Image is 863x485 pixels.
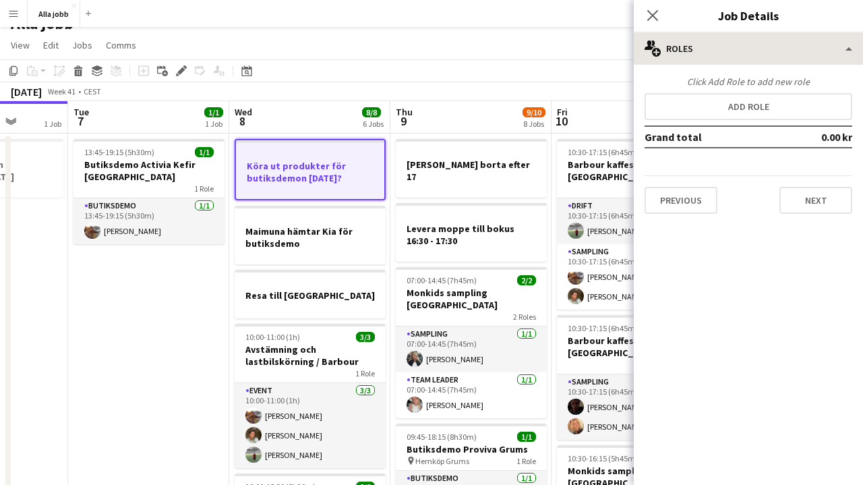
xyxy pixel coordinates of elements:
h3: Köra ut produkter för butiksdemon [DATE]? [236,160,384,184]
span: Fri [557,106,568,118]
span: 1/1 [195,147,214,157]
span: Edit [43,39,59,51]
span: Comms [106,39,136,51]
div: 1 Job [205,119,222,129]
app-job-card: 10:30-17:15 (6h45m)2/2Barbour kaffesampling [GEOGRAPHIC_DATA]1 RoleSampling2/210:30-17:15 (6h45m)... [557,315,708,440]
h3: Maimuna hämtar Kia för butiksdemo [235,225,386,250]
app-card-role: Butiksdemo1/113:45-19:15 (5h30m)[PERSON_NAME] [73,198,225,244]
div: Click Add Role to add new role [645,76,852,88]
span: 2/2 [517,275,536,285]
span: 8 [233,113,252,129]
button: Alla jobb [28,1,80,27]
span: Hemköp Grums [415,456,469,466]
td: 0.00 kr [778,126,852,148]
div: CEST [84,86,101,96]
span: Week 41 [44,86,78,96]
span: 1 Role [194,183,214,194]
button: Add role [645,93,852,120]
span: 10:30-16:15 (5h45m) [568,453,638,463]
span: 1/1 [204,107,223,117]
app-job-card: 10:00-11:00 (1h)3/3Avstämning och lastbilskörning / Barbour1 RoleEvent3/310:00-11:00 (1h)[PERSON_... [235,324,386,468]
td: Grand total [645,126,778,148]
h3: [PERSON_NAME] borta efter 17 [396,159,547,183]
div: 8 Jobs [523,119,545,129]
app-job-card: Resa till [GEOGRAPHIC_DATA] [235,270,386,318]
app-job-card: 07:00-14:45 (7h45m)2/2Monkids sampling [GEOGRAPHIC_DATA]2 RolesSampling1/107:00-14:45 (7h45m)[PER... [396,267,547,418]
span: View [11,39,30,51]
app-card-role: Sampling2/210:30-17:15 (6h45m)[PERSON_NAME][PERSON_NAME] [557,244,708,310]
span: 9/10 [523,107,545,117]
a: Edit [38,36,64,54]
span: Wed [235,106,252,118]
a: Comms [100,36,142,54]
button: Next [779,187,852,214]
span: 10 [555,113,568,129]
div: [DATE] [11,85,42,98]
h3: Barbour kaffesampling [GEOGRAPHIC_DATA] [557,159,708,183]
app-job-card: Maimuna hämtar Kia för butiksdemo [235,206,386,264]
span: 09:45-18:15 (8h30m) [407,432,477,442]
span: 10:00-11:00 (1h) [245,332,300,342]
span: Jobs [72,39,92,51]
a: View [5,36,35,54]
app-card-role: Drift1/110:30-17:15 (6h45m)[PERSON_NAME] [557,198,708,244]
h3: Barbour kaffesampling [GEOGRAPHIC_DATA] [557,335,708,359]
span: Tue [73,106,89,118]
span: 13:45-19:15 (5h30m) [84,147,154,157]
app-job-card: 10:30-17:15 (6h45m)3/3Barbour kaffesampling [GEOGRAPHIC_DATA]2 RolesDrift1/110:30-17:15 (6h45m)[P... [557,139,708,310]
span: 7 [71,113,89,129]
span: 8/8 [362,107,381,117]
app-job-card: 13:45-19:15 (5h30m)1/1Butiksdemo Activia Kefir [GEOGRAPHIC_DATA]1 RoleButiksdemo1/113:45-19:15 (5... [73,139,225,244]
h3: Butiksdemo Activia Kefir [GEOGRAPHIC_DATA] [73,159,225,183]
span: 1 Role [355,368,375,378]
span: 10:30-17:15 (6h45m) [568,323,638,333]
h3: Monkids sampling [GEOGRAPHIC_DATA] [396,287,547,311]
app-card-role: Event3/310:00-11:00 (1h)[PERSON_NAME][PERSON_NAME][PERSON_NAME] [235,383,386,468]
app-card-role: Sampling1/107:00-14:45 (7h45m)[PERSON_NAME] [396,326,547,372]
app-card-role: Sampling2/210:30-17:15 (6h45m)[PERSON_NAME][PERSON_NAME] [557,374,708,440]
h3: Resa till [GEOGRAPHIC_DATA] [235,289,386,302]
app-card-role: Team Leader1/107:00-14:45 (7h45m)[PERSON_NAME] [396,372,547,418]
h3: Avstämning och lastbilskörning / Barbour [235,343,386,368]
app-job-card: Köra ut produkter för butiksdemon [DATE]? [235,139,386,200]
div: 1 Job [44,119,61,129]
div: Roles [634,32,863,65]
span: 1/1 [517,432,536,442]
span: 07:00-14:45 (7h45m) [407,275,477,285]
app-job-card: [PERSON_NAME] borta efter 17 [396,139,547,198]
span: 2 Roles [513,312,536,322]
span: Thu [396,106,413,118]
app-job-card: Levera moppe till bokus 16:30 - 17:30 [396,203,547,262]
span: 10:30-17:15 (6h45m) [568,147,638,157]
a: Jobs [67,36,98,54]
span: 3/3 [356,332,375,342]
span: 9 [394,113,413,129]
button: Previous [645,187,717,214]
h3: Butiksdemo Proviva Grums [396,443,547,455]
div: 6 Jobs [363,119,384,129]
h3: Levera moppe till bokus 16:30 - 17:30 [396,223,547,247]
h3: Job Details [634,7,863,24]
span: 1 Role [516,456,536,466]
